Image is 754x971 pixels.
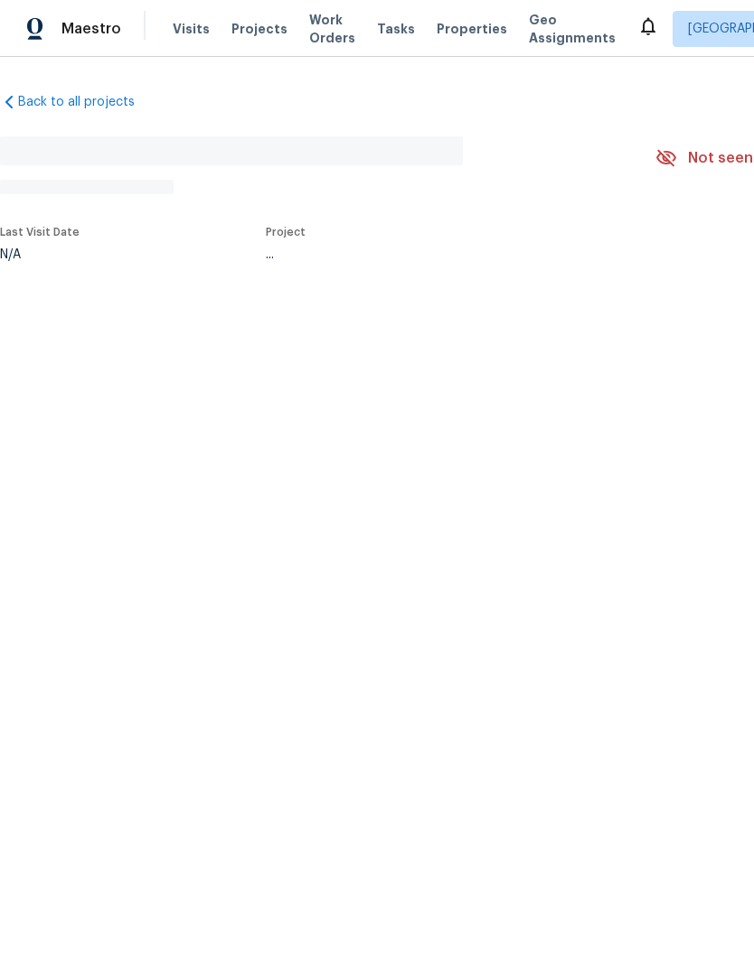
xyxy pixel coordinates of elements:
[61,20,121,38] span: Maestro
[437,20,507,38] span: Properties
[173,20,210,38] span: Visits
[266,227,306,238] span: Project
[231,20,287,38] span: Projects
[309,11,355,47] span: Work Orders
[266,248,613,261] div: ...
[377,23,415,35] span: Tasks
[529,11,616,47] span: Geo Assignments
